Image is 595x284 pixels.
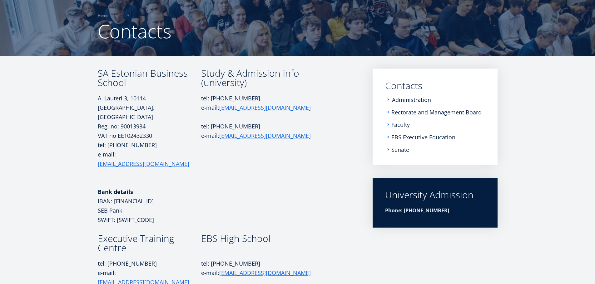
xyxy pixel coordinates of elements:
a: [EMAIL_ADDRESS][DOMAIN_NAME] [219,103,311,112]
p: tel: [PHONE_NUMBER] [201,122,320,131]
a: Faculty [391,122,410,128]
a: Home [98,12,108,19]
p: tel: [PHONE_NUMBER] e-mail: [98,140,201,178]
span: Contacts [98,18,171,44]
p: IBAN: [FINANCIAL_ID] SEB Pank SWIFT: [SWIFT_CODE] [98,187,201,224]
h3: EBS High School [201,234,320,243]
a: EBS Executive Education [391,134,455,140]
p: e-mail: [201,131,320,140]
a: Rectorate and Management Board [391,109,482,115]
p: VAT no EE102432330 [98,131,201,140]
p: tel: [PHONE_NUMBER] e-mail: [201,94,320,112]
strong: Phone: [PHONE_NUMBER] [385,207,449,214]
a: Administration [392,97,431,103]
a: [EMAIL_ADDRESS][DOMAIN_NAME] [98,159,189,168]
a: Contacts [385,81,485,90]
a: [EMAIL_ADDRESS][DOMAIN_NAME] [219,268,311,277]
a: [EMAIL_ADDRESS][DOMAIN_NAME] [219,131,311,140]
a: Senate [391,147,409,153]
p: tel: [PHONE_NUMBER] e-mail: [201,259,320,277]
strong: Bank details [98,188,133,195]
p: A. Lauteri 3, 10114 [GEOGRAPHIC_DATA], [GEOGRAPHIC_DATA] Reg. no: 90013934 [98,94,201,131]
div: University Admission [385,190,485,200]
h3: Study & Admission info (university) [201,69,320,87]
h3: Executive Training Centre [98,234,201,253]
h3: SA Estonian Business School [98,69,201,87]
